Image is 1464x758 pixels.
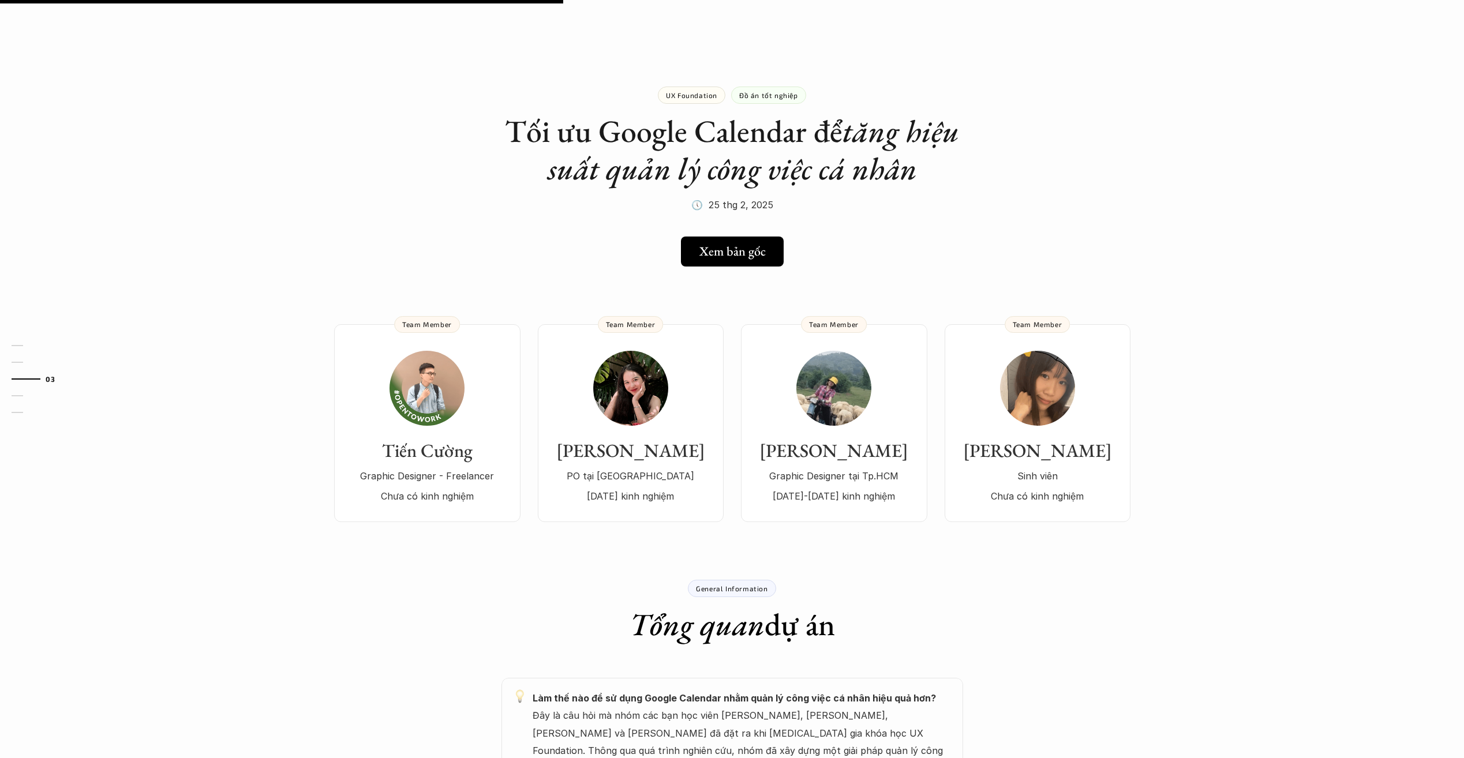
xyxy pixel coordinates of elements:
[549,487,712,505] p: [DATE] kinh nghiệm
[538,324,724,522] a: [PERSON_NAME]PO tại [GEOGRAPHIC_DATA][DATE] kinh nghiệmTeam Member
[548,111,967,189] em: tăng hiệu suất quản lý công việc cá nhân
[741,324,927,522] a: [PERSON_NAME]Graphic Designer tại Tp.HCM[DATE]-[DATE] kinh nghiệmTeam Member
[334,324,521,522] a: Tiến CườngGraphic Designer - FreelancerChưa có kinh nghiệmTeam Member
[696,584,767,592] p: General Information
[956,487,1119,505] p: Chưa có kinh nghiệm
[346,467,509,485] p: Graphic Designer - Freelancer
[956,440,1119,461] h3: [PERSON_NAME]
[46,375,55,383] strong: 03
[630,606,835,643] h1: dự án
[752,487,916,505] p: [DATE]-[DATE] kinh nghiệm
[1013,320,1062,328] p: Team Member
[630,604,765,644] em: Tổng quan
[739,91,798,99] p: Đồ án tốt nghiệp
[752,440,916,461] h3: [PERSON_NAME]
[752,467,916,485] p: Graphic Designer tại Tp.HCM
[956,467,1119,485] p: Sinh viên
[699,244,766,259] h5: Xem bản gốc
[809,320,859,328] p: Team Member
[501,112,963,187] h1: Tối ưu Google Calendar để
[549,440,712,461] h3: [PERSON_NAME]
[666,91,717,99] p: UX Foundation
[12,372,66,386] a: 03
[691,196,773,213] p: 🕔 25 thg 2, 2025
[681,237,784,267] a: Xem bản gốc
[346,487,509,505] p: Chưa có kinh nghiệm
[346,440,509,461] h3: Tiến Cường
[549,467,712,485] p: PO tại [GEOGRAPHIC_DATA]
[606,320,656,328] p: Team Member
[533,692,936,704] strong: Làm thế nào để sử dụng Google Calendar nhằm quản lý công việc cá nhân hiệu quả hơn?
[402,320,452,328] p: Team Member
